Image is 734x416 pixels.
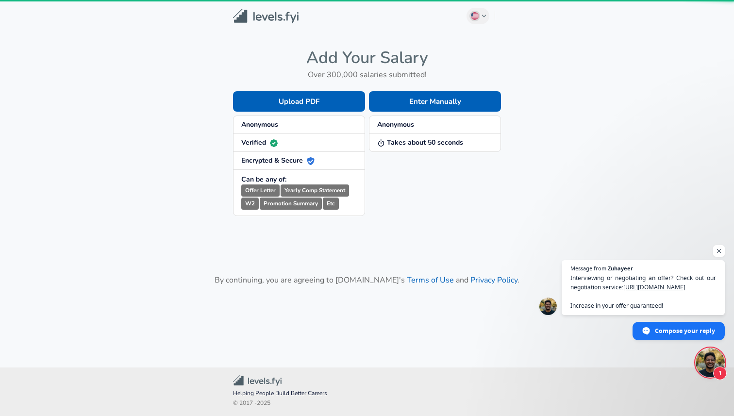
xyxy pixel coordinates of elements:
[233,48,501,68] h4: Add Your Salary
[233,9,299,24] img: Levels.fyi
[696,348,725,377] div: Open chat
[233,375,282,386] img: Levels.fyi Community
[608,266,633,271] span: Zuhayeer
[470,275,517,285] a: Privacy Policy
[655,322,715,339] span: Compose your reply
[241,184,280,197] small: Offer Letter
[241,120,278,129] strong: Anonymous
[323,198,339,210] small: Etc
[407,275,454,285] a: Terms of Use
[471,12,479,20] img: English (US)
[233,91,365,112] button: Upload PDF
[377,120,414,129] strong: Anonymous
[570,273,716,310] span: Interviewing or negotiating an offer? Check out our negotiation service: Increase in your offer g...
[241,198,259,210] small: W2
[281,184,349,197] small: Yearly Comp Statement
[369,91,501,112] button: Enter Manually
[233,389,501,399] span: Helping People Build Better Careers
[241,156,315,165] strong: Encrypted & Secure
[233,399,501,408] span: © 2017 - 2025
[570,266,606,271] span: Message from
[377,138,463,147] strong: Takes about 50 seconds
[260,198,322,210] small: Promotion Summary
[241,175,286,184] strong: Can be any of:
[233,68,501,82] h6: Over 300,000 salaries submitted!
[241,138,278,147] strong: Verified
[713,366,727,380] span: 1
[467,8,490,24] button: English (US)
